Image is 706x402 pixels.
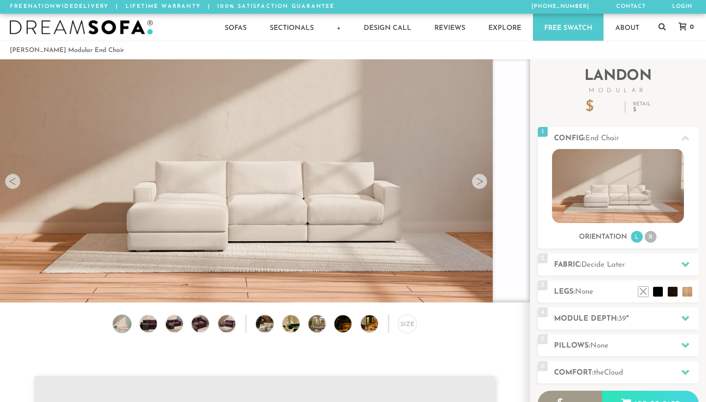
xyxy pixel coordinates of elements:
[326,14,352,41] a: +
[645,231,656,243] li: R
[631,231,643,243] li: L
[216,315,237,332] img: Landon Modular End Chair no legs 5
[353,14,423,41] a: Design Call
[538,334,548,344] span: 5
[552,149,684,223] img: landon-sofa-no_legs-no_pillows-1.jpg
[554,286,699,298] h2: Legs:
[138,315,158,332] img: Landon Modular End Chair no legs 2
[575,288,593,296] span: None
[538,253,548,263] span: 2
[581,261,625,269] span: Decide Later
[538,280,548,290] span: 3
[256,315,286,332] img: DreamSofa Modular Sofa & Sectional Video Presentation 1
[10,20,153,35] img: DreamSofa - Inspired By Life, Designed By You
[594,369,604,377] span: the
[604,369,623,377] span: Cloud
[334,315,365,332] img: DreamSofa Modular Sofa & Sectional Video Presentation 4
[533,14,604,41] a: Free Swatch
[538,69,699,94] h2: Landon
[538,88,699,94] span: Modular
[190,315,211,332] img: Landon Modular End Chair no legs 4
[398,315,416,333] div: Size
[164,315,185,332] img: Landon Modular End Chair no legs 3
[633,102,651,113] p: Retail
[112,315,132,332] img: Landon Modular End Chair no legs 1
[538,361,548,371] span: 6
[633,107,651,113] em: $
[554,340,699,352] h2: Pillows:
[282,315,313,332] img: DreamSofa Modular Sofa & Sectional Video Presentation 2
[538,307,548,317] span: 4
[308,315,339,332] img: DreamSofa Modular Sofa & Sectional Video Presentation 3
[208,4,210,9] span: |
[618,315,626,323] span: 39
[687,24,694,30] span: 0
[579,233,627,242] h3: Orientation
[554,367,699,378] h2: Comfort:
[213,14,258,41] a: Sofas
[477,14,532,41] a: Explore
[361,315,391,332] img: DreamSofa Modular Sofa & Sectional Video Presentation 5
[116,4,118,9] span: |
[10,44,124,57] li: [PERSON_NAME] Modular End Chair
[585,135,619,142] span: End Chair
[554,313,699,325] h2: Module Depth: "
[538,127,548,137] span: 1
[423,14,477,41] a: Reviews
[28,4,74,9] em: Nationwide
[585,100,617,115] p: $
[604,14,651,41] a: About
[590,342,608,350] span: None
[258,14,325,41] a: Sectionals
[669,23,699,31] a: 0
[554,133,699,144] h2: Config:
[554,259,699,271] h2: Fabric:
